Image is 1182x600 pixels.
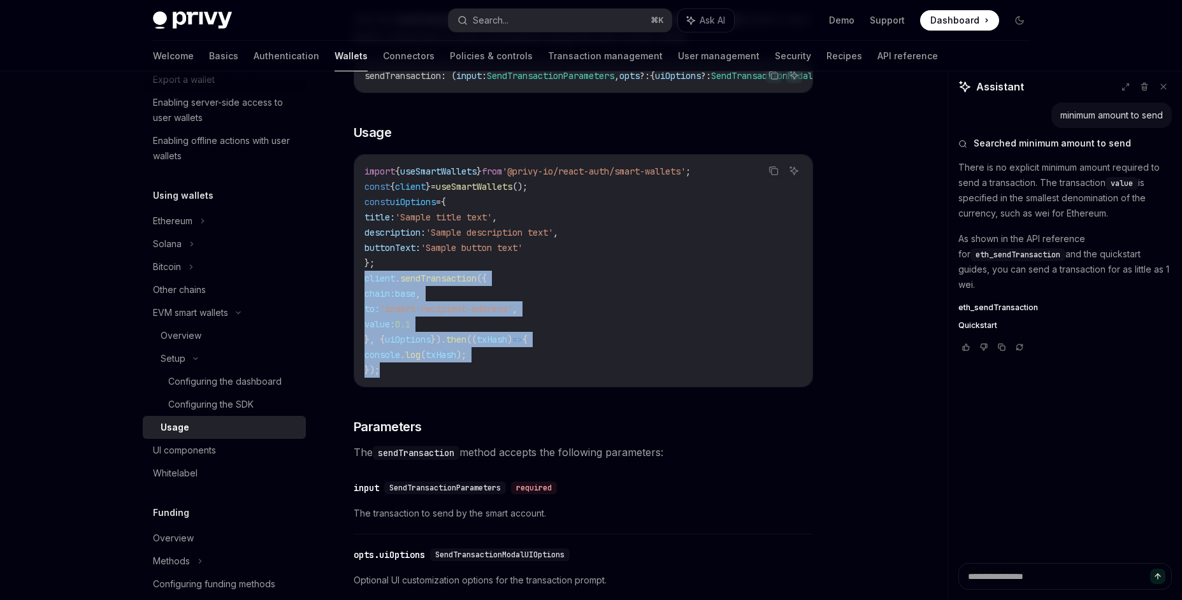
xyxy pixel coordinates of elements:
a: User management [678,41,760,71]
span: { [650,70,655,82]
span: : [482,70,487,82]
div: Configuring funding methods [153,576,275,592]
span: value: [364,318,395,330]
span: Quickstart [958,320,997,331]
div: minimum amount to send [1060,109,1163,122]
a: Other chains [143,278,306,301]
span: (); [512,181,528,192]
span: eth_sendTransaction [976,250,1060,260]
a: Quickstart [958,320,1172,331]
a: Security [775,41,811,71]
span: . [395,273,400,284]
h5: Funding [153,505,189,520]
span: useSmartWallets [400,166,477,177]
span: description: [364,227,426,238]
div: Ethereum [153,213,192,229]
span: , [553,227,558,238]
a: Overview [143,527,306,550]
button: Searched minimum amount to send [958,137,1172,150]
div: Enabling server-side access to user wallets [153,95,298,125]
span: ({ [477,273,487,284]
span: to: [364,303,380,315]
a: Welcome [153,41,194,71]
span: } [426,181,431,192]
span: sendTransaction [364,70,441,82]
span: 'Sample description text' [426,227,553,238]
div: UI components [153,443,216,458]
span: console [364,349,400,361]
span: ?: [640,70,650,82]
span: client [364,273,395,284]
a: Usage [143,416,306,439]
a: Wallets [335,41,368,71]
span: uiOptions [385,334,431,345]
div: Overview [153,531,194,546]
button: Copy the contents from the code block [765,162,782,179]
span: . [400,349,405,361]
span: }). [431,334,446,345]
button: Send message [1150,569,1165,584]
a: Authentication [254,41,319,71]
span: '@privy-io/react-auth/smart-wallets' [502,166,686,177]
span: { [523,334,528,345]
span: }); [364,364,380,376]
span: ; [686,166,691,177]
span: useSmartWallets [436,181,512,192]
span: 0.1 [395,318,410,330]
span: ?: [701,70,711,82]
div: Usage [161,420,189,435]
span: Dashboard [930,14,979,27]
span: SendTransactionModalUIOptions [435,550,565,560]
button: Ask AI [678,9,734,32]
span: title: [364,211,395,223]
div: Methods [153,554,190,569]
span: 'insert-recipient-address' [380,303,512,315]
span: opts [619,70,640,82]
span: } [477,166,482,177]
span: const [364,196,390,208]
code: sendTransaction [373,446,459,460]
span: ( [421,349,426,361]
span: sendTransaction [400,273,477,284]
span: SendTransactionParameters [487,70,614,82]
div: Solana [153,236,182,252]
span: log [405,349,421,361]
a: Configuring the dashboard [143,370,306,393]
div: EVM smart wallets [153,305,228,320]
span: => [512,334,523,345]
button: Copy the contents from the code block [765,67,782,83]
a: Demo [829,14,854,27]
a: Configuring funding methods [143,573,306,596]
span: ) [507,334,512,345]
div: Search... [473,13,508,28]
span: value [1111,178,1133,189]
span: : ( [441,70,456,82]
span: = [431,181,436,192]
span: SendTransactionParameters [389,483,501,493]
span: , [512,303,517,315]
a: Recipes [826,41,862,71]
span: const [364,181,390,192]
span: client [395,181,426,192]
a: Connectors [383,41,435,71]
a: Enabling server-side access to user wallets [143,91,306,129]
span: uiOptions [655,70,701,82]
a: Basics [209,41,238,71]
span: , [415,288,421,299]
span: Optional UI customization options for the transaction prompt. [354,573,813,588]
span: base [395,288,415,299]
span: }; [364,257,375,269]
span: { [441,196,446,208]
div: Configuring the SDK [168,397,254,412]
div: Setup [161,351,185,366]
span: Assistant [976,79,1024,94]
span: Parameters [354,418,422,436]
span: chain: [364,288,395,299]
p: There is no explicit minimum amount required to send a transaction. The transaction is specified ... [958,160,1172,221]
a: eth_sendTransaction [958,303,1172,313]
button: Search...⌘K [449,9,672,32]
span: = [436,196,441,208]
span: The transaction to send by the smart account. [354,506,813,521]
a: Policies & controls [450,41,533,71]
button: Ask AI [786,67,802,83]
